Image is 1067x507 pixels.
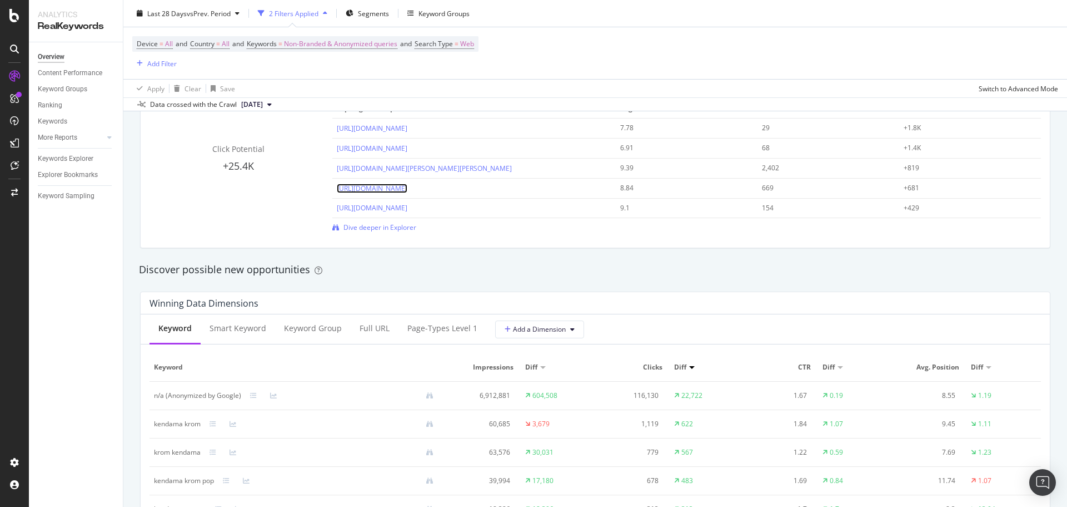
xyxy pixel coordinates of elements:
div: Clear [185,83,201,93]
div: 1.19 [978,391,991,401]
div: Smart Keyword [210,323,266,334]
div: +819 [904,163,1023,173]
div: 1.22 [748,447,807,457]
div: 1.84 [748,419,807,429]
span: Web [460,36,474,52]
a: Keyword Sampling [38,190,115,202]
div: 68 [762,143,881,153]
span: Clicks [600,362,662,372]
span: Non-Branded & Anonymized queries [284,36,397,52]
div: Page-Types Level 1 [407,323,477,334]
div: 678 [600,476,659,486]
div: 483 [681,476,693,486]
div: 1.11 [978,419,991,429]
span: = [278,39,282,48]
a: Content Performance [38,67,115,79]
button: 2 Filters Applied [253,4,332,22]
span: 2025 Sep. 10th [241,100,263,110]
span: vs Prev. Period [187,8,231,18]
button: Add Filter [132,57,177,70]
button: Clear [169,80,201,97]
span: = [455,39,458,48]
button: Keyword Groups [403,4,474,22]
div: Ranking [38,100,62,111]
div: 0.19 [830,391,843,401]
span: and [232,39,244,48]
div: 604,508 [532,391,557,401]
div: 60,685 [451,419,510,429]
span: Impressions [451,362,514,372]
div: 29 [762,123,881,133]
div: RealKeywords [38,20,114,33]
div: 116,130 [600,391,659,401]
span: Add a Dimension [505,324,566,334]
div: More Reports [38,132,77,144]
div: Add Filter [147,58,177,68]
div: +1.8K [904,123,1023,133]
span: Diff [971,362,983,372]
div: krom kendama [154,447,201,457]
div: 3,679 [532,419,550,429]
div: Keywords Explorer [38,153,93,165]
div: 7.78 [620,123,740,133]
a: More Reports [38,132,104,144]
span: = [159,39,163,48]
span: and [176,39,187,48]
a: Explorer Bookmarks [38,169,115,181]
div: Overview [38,51,64,63]
div: Keyword [158,323,192,334]
button: Add a Dimension [495,321,584,338]
span: Search Type [415,39,453,48]
a: [URL][DOMAIN_NAME] [337,203,407,213]
span: Avg. Position [897,362,960,372]
div: Analytics [38,9,114,20]
div: Keyword Groups [418,8,470,18]
div: 1.67 [748,391,807,401]
div: Content Performance [38,67,102,79]
a: [URL][DOMAIN_NAME][PERSON_NAME][PERSON_NAME] [337,164,512,173]
a: Keyword Groups [38,83,115,95]
div: Keywords [38,116,67,127]
a: [URL][DOMAIN_NAME] [337,184,407,193]
div: 2,402 [762,163,881,173]
div: 6.91 [620,143,740,153]
div: Keyword Groups [38,83,87,95]
button: Segments [341,4,393,22]
div: 8.84 [620,183,740,193]
div: kendama krom pop [154,476,214,486]
div: 30,031 [532,447,554,457]
div: kendama krom [154,419,201,429]
span: All [165,36,173,52]
div: Save [220,83,235,93]
a: Dive deeper in Explorer [332,223,416,232]
div: 9.39 [620,163,740,173]
div: 39,994 [451,476,510,486]
div: Explorer Bookmarks [38,169,98,181]
div: Full URL [360,323,390,334]
div: 567 [681,447,693,457]
button: Last 28 DaysvsPrev. Period [132,4,244,22]
div: 1.07 [830,419,843,429]
div: 1.69 [748,476,807,486]
span: Country [190,39,215,48]
div: 9.45 [897,419,956,429]
div: n/a (Anonymized by Google) [154,391,241,401]
div: 1.07 [978,476,991,486]
span: Click Potential [212,144,265,154]
div: 0.84 [830,476,843,486]
span: +25.4K [223,159,254,173]
span: and [400,39,412,48]
div: Switch to Advanced Mode [979,83,1058,93]
span: Diff [525,362,537,372]
span: CTR [748,362,811,372]
span: Diff [674,362,686,372]
a: Ranking [38,100,115,111]
div: 779 [600,447,659,457]
button: [DATE] [237,98,276,111]
div: 17,180 [532,476,554,486]
div: Apply [147,83,164,93]
div: 8.55 [897,391,956,401]
div: +681 [904,183,1023,193]
div: Keyword Group [284,323,342,334]
span: Dive deeper in Explorer [343,223,416,232]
